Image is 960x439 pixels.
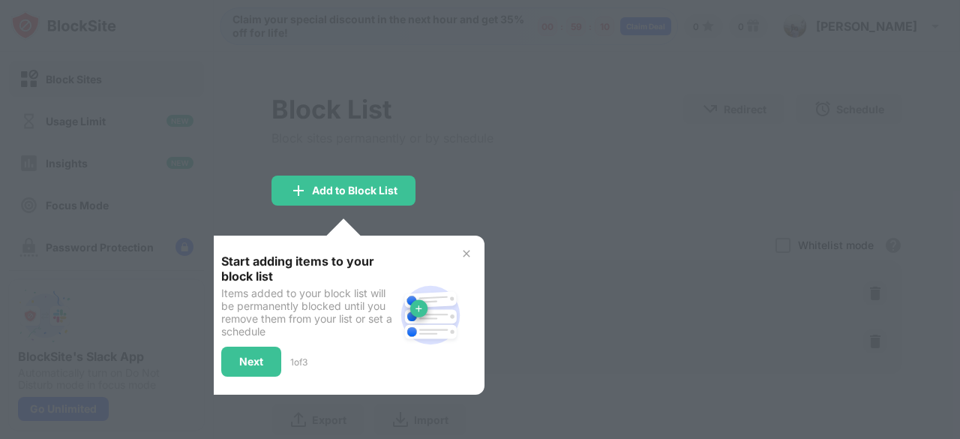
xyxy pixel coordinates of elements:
img: block-site.svg [394,279,466,351]
div: Items added to your block list will be permanently blocked until you remove them from your list o... [221,287,394,338]
img: x-button.svg [460,248,472,260]
div: Start adding items to your block list [221,254,394,284]
div: Next [239,356,263,368]
div: 1 of 3 [290,356,307,368]
div: Add to Block List [312,185,397,197]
